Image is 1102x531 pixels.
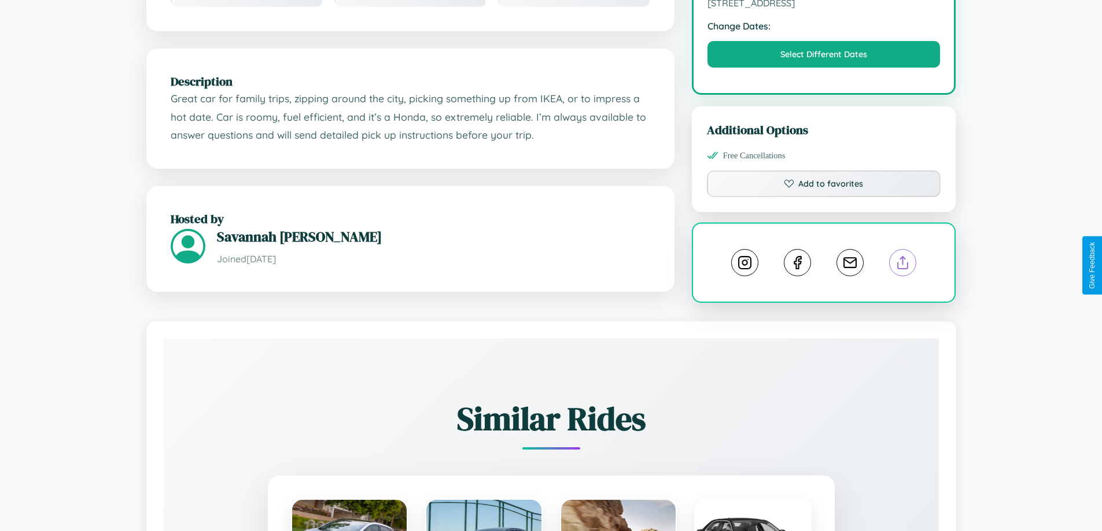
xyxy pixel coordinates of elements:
[171,210,650,227] h2: Hosted by
[1088,242,1096,289] div: Give Feedback
[204,396,898,441] h2: Similar Rides
[723,151,786,161] span: Free Cancellations
[217,251,650,268] p: Joined [DATE]
[707,170,941,197] button: Add to favorites
[171,73,650,90] h2: Description
[171,90,650,144] p: Great car for family trips, zipping around the city, picking something up from IKEA, or to impres...
[217,227,650,246] h3: Savannah [PERSON_NAME]
[707,41,941,68] button: Select Different Dates
[707,20,941,32] strong: Change Dates:
[707,121,941,138] h3: Additional Options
